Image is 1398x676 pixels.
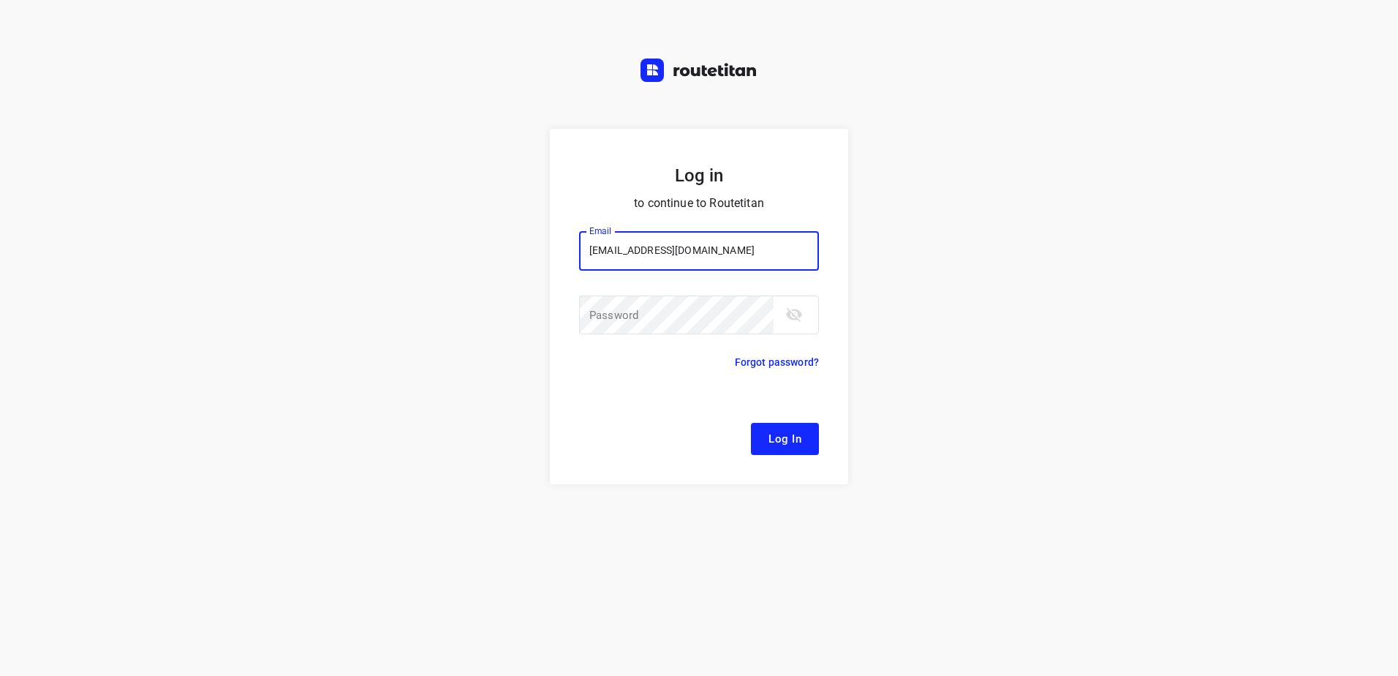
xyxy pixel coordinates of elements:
h5: Log in [579,164,819,187]
button: Log In [751,423,819,455]
p: Forgot password? [735,353,819,371]
img: Routetitan [641,59,757,82]
button: toggle password visibility [779,300,809,329]
span: Log In [768,429,801,448]
p: to continue to Routetitan [579,193,819,214]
